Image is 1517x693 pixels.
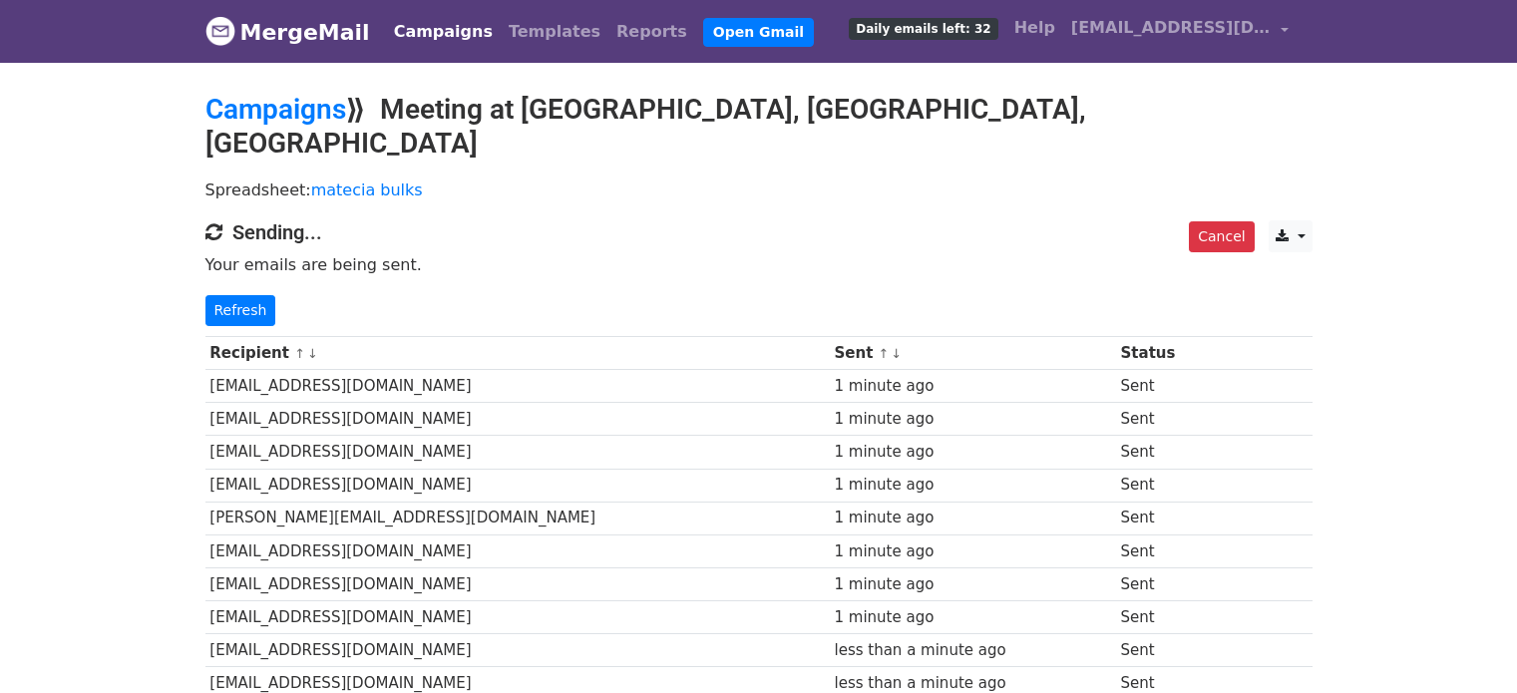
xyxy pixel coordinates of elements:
a: Open Gmail [703,18,814,47]
td: Sent [1116,567,1218,600]
div: 1 minute ago [834,408,1110,431]
td: Sent [1116,403,1218,436]
td: [EMAIL_ADDRESS][DOMAIN_NAME] [205,634,830,667]
a: Reports [608,12,695,52]
a: ↓ [307,346,318,361]
td: Sent [1116,502,1218,534]
td: [EMAIL_ADDRESS][DOMAIN_NAME] [205,469,830,502]
a: Refresh [205,295,276,326]
a: Daily emails left: 32 [841,8,1005,48]
a: Templates [501,12,608,52]
td: Sent [1116,534,1218,567]
th: Recipient [205,337,830,370]
h4: Sending... [205,220,1313,244]
div: 1 minute ago [834,375,1110,398]
div: 1 minute ago [834,540,1110,563]
td: [EMAIL_ADDRESS][DOMAIN_NAME] [205,370,830,403]
p: Spreadsheet: [205,179,1313,200]
a: [EMAIL_ADDRESS][DOMAIN_NAME] [1063,8,1297,55]
td: Sent [1116,634,1218,667]
td: Sent [1116,370,1218,403]
a: Campaigns [386,12,501,52]
h2: ⟫ Meeting at [GEOGRAPHIC_DATA], [GEOGRAPHIC_DATA], [GEOGRAPHIC_DATA] [205,93,1313,160]
div: 1 minute ago [834,507,1110,529]
a: ↑ [879,346,890,361]
a: Campaigns [205,93,346,126]
td: [EMAIL_ADDRESS][DOMAIN_NAME] [205,600,830,633]
td: [PERSON_NAME][EMAIL_ADDRESS][DOMAIN_NAME] [205,502,830,534]
p: Your emails are being sent. [205,254,1313,275]
div: less than a minute ago [834,639,1110,662]
th: Sent [830,337,1116,370]
a: Help [1006,8,1063,48]
td: [EMAIL_ADDRESS][DOMAIN_NAME] [205,534,830,567]
div: 1 minute ago [834,606,1110,629]
span: [EMAIL_ADDRESS][DOMAIN_NAME] [1071,16,1271,40]
td: [EMAIL_ADDRESS][DOMAIN_NAME] [205,567,830,600]
th: Status [1116,337,1218,370]
td: Sent [1116,469,1218,502]
a: Cancel [1189,221,1254,252]
td: [EMAIL_ADDRESS][DOMAIN_NAME] [205,403,830,436]
div: 1 minute ago [834,474,1110,497]
img: MergeMail logo [205,16,235,46]
td: Sent [1116,600,1218,633]
td: [EMAIL_ADDRESS][DOMAIN_NAME] [205,436,830,469]
a: MergeMail [205,11,370,53]
div: 1 minute ago [834,573,1110,596]
div: 1 minute ago [834,441,1110,464]
a: matecia bulks [311,180,423,199]
a: ↑ [294,346,305,361]
span: Daily emails left: 32 [849,18,997,40]
td: Sent [1116,436,1218,469]
a: ↓ [891,346,902,361]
